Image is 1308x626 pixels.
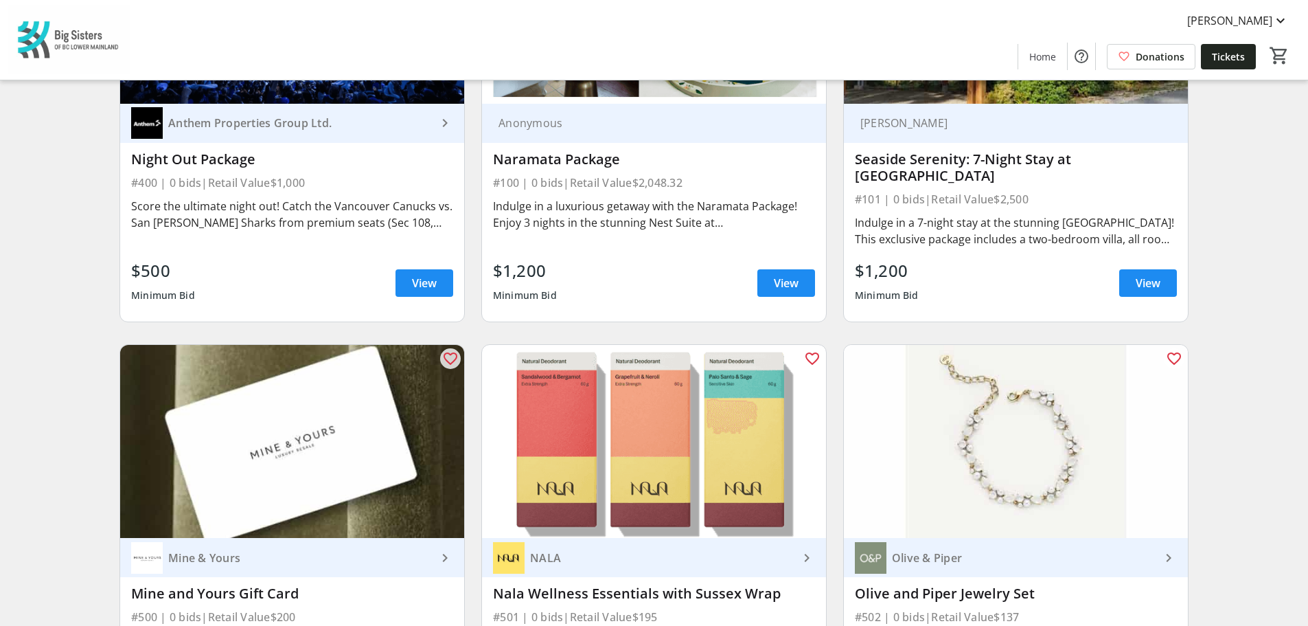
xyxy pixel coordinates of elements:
[1201,44,1256,69] a: Tickets
[493,116,799,130] div: Anonymous
[163,116,437,130] div: Anthem Properties Group Ltd.
[525,551,799,565] div: NALA
[131,258,195,283] div: $500
[493,258,557,283] div: $1,200
[799,550,815,566] mat-icon: keyboard_arrow_right
[1018,44,1067,69] a: Home
[437,115,453,131] mat-icon: keyboard_arrow_right
[1107,44,1195,69] a: Donations
[804,350,821,367] mat-icon: favorite_outline
[855,258,919,283] div: $1,200
[774,275,799,291] span: View
[844,345,1188,539] img: Olive and Piper Jewelry Set
[855,542,886,574] img: Olive & Piper
[1176,10,1300,32] button: [PERSON_NAME]
[412,275,437,291] span: View
[1136,49,1184,64] span: Donations
[757,269,815,297] a: View
[1068,43,1095,70] button: Help
[1166,350,1182,367] mat-icon: favorite_outline
[442,350,459,367] mat-icon: favorite_outline
[844,538,1188,577] a: Olive & PiperOlive & Piper
[1119,269,1177,297] a: View
[855,585,1177,602] div: Olive and Piper Jewelry Set
[1187,12,1272,29] span: [PERSON_NAME]
[855,190,1177,209] div: #101 | 0 bids | Retail Value $2,500
[131,585,453,602] div: Mine and Yours Gift Card
[1029,49,1056,64] span: Home
[8,5,130,74] img: Big Sisters of BC Lower Mainland's Logo
[120,345,464,539] img: Mine and Yours Gift Card
[131,283,195,308] div: Minimum Bid
[131,198,453,231] div: Score the ultimate night out! Catch the Vancouver Canucks vs. San [PERSON_NAME] Sharks from premi...
[493,542,525,574] img: NALA
[493,198,815,231] div: Indulge in a luxurious getaway with the Naramata Package! Enjoy 3 nights in the stunning Nest Sui...
[493,151,815,168] div: Naramata Package
[886,551,1160,565] div: Olive & Piper
[120,538,464,577] a: Mine & YoursMine & Yours
[131,173,453,192] div: #400 | 0 bids | Retail Value $1,000
[493,173,815,192] div: #100 | 0 bids | Retail Value $2,048.32
[1212,49,1245,64] span: Tickets
[855,151,1177,184] div: Seaside Serenity: 7-Night Stay at [GEOGRAPHIC_DATA]
[437,550,453,566] mat-icon: keyboard_arrow_right
[855,116,1160,130] div: [PERSON_NAME]
[1136,275,1160,291] span: View
[1267,43,1292,68] button: Cart
[131,542,163,574] img: Mine & Yours
[855,283,919,308] div: Minimum Bid
[131,107,163,139] img: Anthem Properties Group Ltd.
[482,345,826,539] img: Nala Wellness Essentials with Sussex Wrap
[493,585,815,602] div: Nala Wellness Essentials with Sussex Wrap
[493,283,557,308] div: Minimum Bid
[1160,550,1177,566] mat-icon: keyboard_arrow_right
[131,151,453,168] div: Night Out Package
[482,538,826,577] a: NALANALA
[855,214,1177,247] div: Indulge in a 7-night stay at the stunning [GEOGRAPHIC_DATA]! This exclusive package includes a tw...
[163,551,437,565] div: Mine & Yours
[395,269,453,297] a: View
[120,104,464,143] a: Anthem Properties Group Ltd.Anthem Properties Group Ltd.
